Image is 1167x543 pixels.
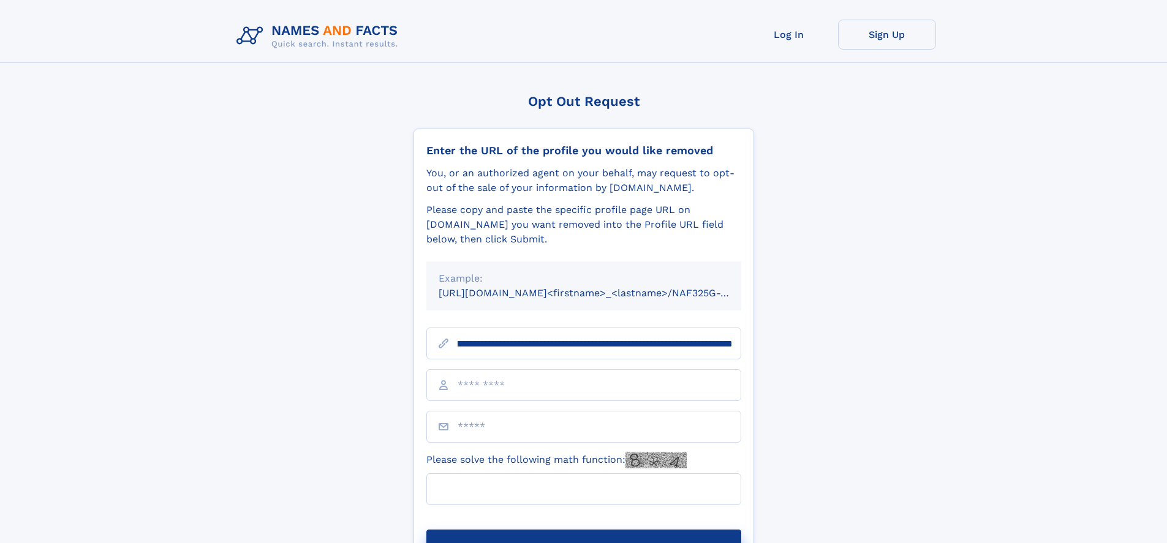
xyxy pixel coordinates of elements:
[426,452,687,468] label: Please solve the following math function:
[426,203,741,247] div: Please copy and paste the specific profile page URL on [DOMAIN_NAME] you want removed into the Pr...
[439,271,729,286] div: Example:
[414,94,754,109] div: Opt Out Request
[426,144,741,157] div: Enter the URL of the profile you would like removed
[439,287,765,299] small: [URL][DOMAIN_NAME]<firstname>_<lastname>/NAF325G-xxxxxxxx
[426,166,741,195] div: You, or an authorized agent on your behalf, may request to opt-out of the sale of your informatio...
[838,20,936,50] a: Sign Up
[232,20,408,53] img: Logo Names and Facts
[740,20,838,50] a: Log In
